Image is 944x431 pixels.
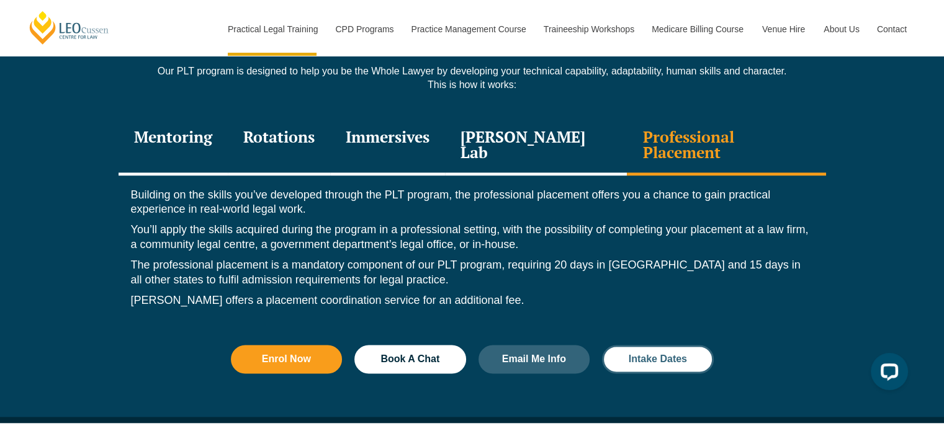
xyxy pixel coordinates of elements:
[868,2,916,56] a: Contact
[218,2,326,56] a: Practical Legal Training
[502,354,566,364] span: Email Me Info
[753,2,814,56] a: Venue Hire
[231,345,343,373] a: Enrol Now
[326,2,402,56] a: CPD Programs
[534,2,642,56] a: Traineeship Workshops
[28,10,110,45] a: [PERSON_NAME] Centre for Law
[262,354,311,364] span: Enrol Now
[642,2,753,56] a: Medicare Billing Course
[627,117,825,176] div: Professional Placement
[131,188,814,217] p: Building on the skills you’ve developed through the PLT program, the professional placement offer...
[119,117,228,176] div: Mentoring
[629,354,687,364] span: Intake Dates
[354,345,466,373] a: Book A Chat
[131,258,814,287] p: The professional placement is a mandatory component of our PLT program, requiring 20 days in [GEO...
[479,345,590,373] a: Email Me Info
[119,64,826,104] div: Our PLT program is designed to help you be the Whole Lawyer by developing your technical capabili...
[131,223,814,252] p: You’ll apply the skills acquired during the program in a professional setting, with the possibili...
[602,345,714,373] a: Intake Dates
[330,117,445,176] div: Immersives
[380,354,439,364] span: Book A Chat
[402,2,534,56] a: Practice Management Course
[445,117,627,176] div: [PERSON_NAME] Lab
[228,117,330,176] div: Rotations
[814,2,868,56] a: About Us
[861,348,913,400] iframe: LiveChat chat widget
[131,293,814,308] p: [PERSON_NAME] offers a placement coordination service for an additional fee.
